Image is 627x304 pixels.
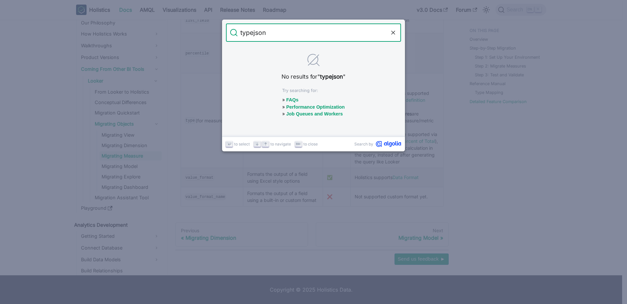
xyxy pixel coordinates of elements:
[238,23,389,42] input: Search docs
[354,141,401,147] a: Search byAlgolia
[389,29,397,37] button: Clear the query
[234,141,250,147] span: to select
[286,111,343,116] button: Job Queues and Workers
[303,141,318,147] span: to close
[244,72,384,81] p: No results for " "
[270,141,291,147] span: to navigate
[255,142,260,146] svg: Arrow down
[227,142,232,146] svg: Enter key
[282,87,345,94] p: Try searching for :
[376,141,401,147] svg: Algolia
[286,104,345,110] button: Performance Optimization
[320,73,343,80] strong: typejson
[296,142,301,146] svg: Escape key
[354,141,373,147] span: Search by
[286,97,298,102] button: FAQs
[263,142,268,146] svg: Arrow up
